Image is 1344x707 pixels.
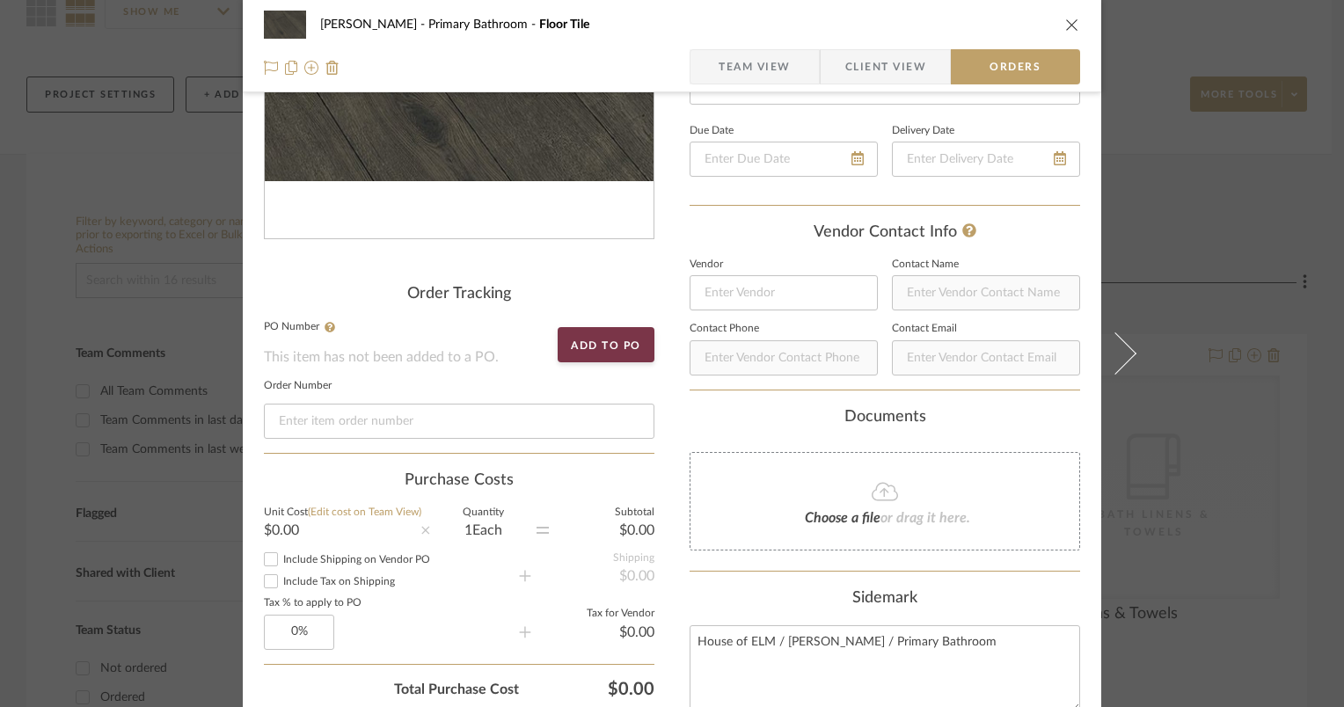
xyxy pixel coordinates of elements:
label: Quantity [430,508,537,517]
label: Subtotal [549,508,655,517]
span: Primary Bathroom [428,18,539,31]
span: or drag it here. [880,511,970,525]
input: Enter Delivery Date [892,142,1080,177]
div: Purchase Costs [264,471,654,491]
label: Vendor [690,260,878,269]
input: Enter Vendor Contact Name [892,275,1080,310]
span: Client View [845,49,926,84]
div: Order Tracking [264,285,654,304]
span: (Edit cost on Team View) [308,507,421,517]
div: $0.00 [531,625,654,639]
input: Enter Due Date [690,142,878,177]
label: Contact Phone [690,324,878,333]
label: PO Number [264,322,654,332]
span: Orders [970,49,1060,84]
span: Choose a file [805,511,880,525]
span: [PERSON_NAME] [320,18,428,31]
div: 1 Each [430,523,537,537]
input: Enter Vendor Contact Phone [690,340,878,375]
label: Order Number [264,382,654,390]
button: close [1064,17,1080,33]
span: Include Tax on Shipping [283,576,395,587]
label: Tax for Vendor [531,609,654,618]
label: Contact Name [892,260,1080,269]
input: Enter Vendor [690,275,878,310]
div: $0.00 [531,569,654,583]
span: Total Purchase Cost [264,679,519,700]
span: Vendor Contact Info [814,224,957,240]
input: Enter Vendor Contact Email [892,340,1080,375]
span: Include Shipping on Vendor PO [283,554,430,565]
p: This item has not been added to a PO. [264,346,654,368]
label: Delivery Date [892,127,954,135]
img: 55a168c5-5a43-40ae-8f63-934bbc117d50_48x40.jpg [264,7,306,42]
label: Due Date [690,127,734,135]
span: Floor Tile [539,18,589,31]
div: $0.00 [549,523,655,537]
label: Shipping [531,554,654,563]
span: $0.00 [519,679,654,700]
span: Team View [719,49,791,84]
div: $0.00 [264,523,421,537]
div: Sidemark [690,589,1080,609]
label: Contact Email [892,324,1080,333]
button: Add to PO [558,327,654,362]
img: Remove from project [325,61,340,75]
div: Documents [690,408,1080,427]
input: Enter item order number [264,404,654,439]
label: Unit Cost [264,508,421,517]
label: Tax % to apply to PO [264,599,519,608]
